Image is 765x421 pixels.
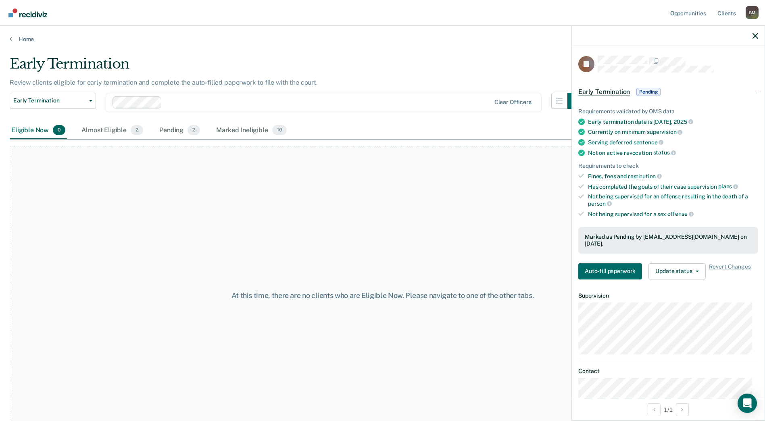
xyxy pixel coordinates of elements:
[272,125,287,135] span: 10
[648,263,705,279] button: Update status
[628,173,662,179] span: restitution
[746,6,759,19] button: Profile dropdown button
[588,210,758,218] div: Not being supervised for a sex
[647,129,682,135] span: supervision
[578,263,642,279] button: Auto-fill paperwork
[215,122,288,140] div: Marked Ineligible
[131,125,143,135] span: 2
[13,97,86,104] span: Early Termination
[196,291,569,300] div: At this time, there are no clients who are Eligible Now. Please navigate to one of the other tabs.
[634,139,664,146] span: sentence
[588,173,758,180] div: Fines, fees and
[673,119,693,125] span: 2025
[572,399,765,420] div: 1 / 1
[676,403,689,416] button: Next Opportunity
[653,149,676,156] span: status
[10,122,67,140] div: Eligible Now
[709,263,751,279] span: Revert Changes
[53,125,65,135] span: 0
[572,79,765,105] div: Early TerminationPending
[10,35,755,43] a: Home
[588,128,758,135] div: Currently on minimum
[8,8,47,17] img: Recidiviz
[578,263,645,279] a: Navigate to form link
[585,233,752,247] div: Marked as Pending by [EMAIL_ADDRESS][DOMAIN_NAME] on [DATE].
[578,108,758,115] div: Requirements validated by OMS data
[188,125,200,135] span: 2
[10,56,584,79] div: Early Termination
[10,79,318,86] p: Review clients eligible for early termination and complete the auto-filled paperwork to file with...
[80,122,145,140] div: Almost Eligible
[588,200,612,207] span: person
[667,210,694,217] span: offense
[578,292,758,299] dt: Supervision
[578,88,630,96] span: Early Termination
[588,139,758,146] div: Serving deferred
[158,122,202,140] div: Pending
[718,183,738,190] span: plans
[588,193,758,207] div: Not being supervised for an offense resulting in the death of a
[578,163,758,169] div: Requirements to check
[588,183,758,190] div: Has completed the goals of their case supervision
[494,99,532,106] div: Clear officers
[588,118,758,125] div: Early termination date is [DATE],
[636,88,661,96] span: Pending
[746,6,759,19] div: G M
[578,368,758,375] dt: Contact
[738,394,757,413] div: Open Intercom Messenger
[588,149,758,156] div: Not on active revocation
[648,403,661,416] button: Previous Opportunity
